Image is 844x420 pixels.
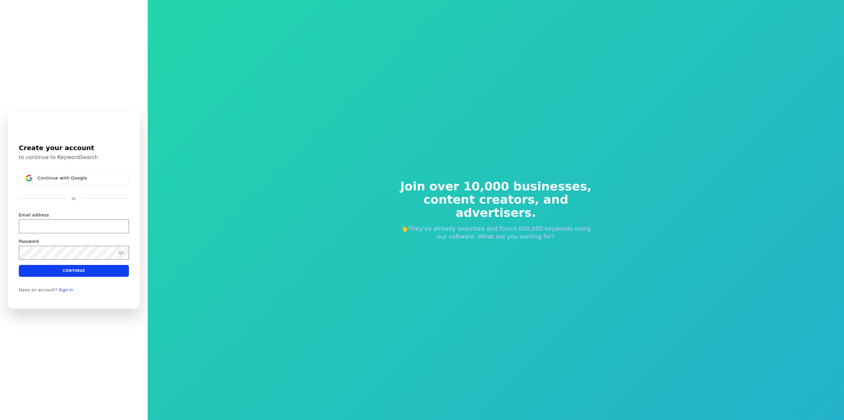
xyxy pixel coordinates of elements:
[26,175,32,181] img: Sign in with Google
[38,175,87,180] span: Continue with Google
[19,171,129,185] button: Sign in with GoogleContinue with Google
[19,287,57,292] span: Have an account?
[19,143,129,153] h1: Create your account
[72,196,76,202] p: or
[396,193,596,219] span: content creators, and advertisers.
[19,265,129,276] button: Continue
[19,238,39,244] label: Password
[19,212,49,218] label: Email address
[117,248,125,256] button: Show password
[396,225,596,241] p: 👆They've already searched and found 600,000 keywords using our software. What are you waiting for?
[59,287,73,292] a: Sign in
[19,154,129,161] p: to continue to KeywordSearch
[396,180,596,193] span: Join over 10,000 businesses,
